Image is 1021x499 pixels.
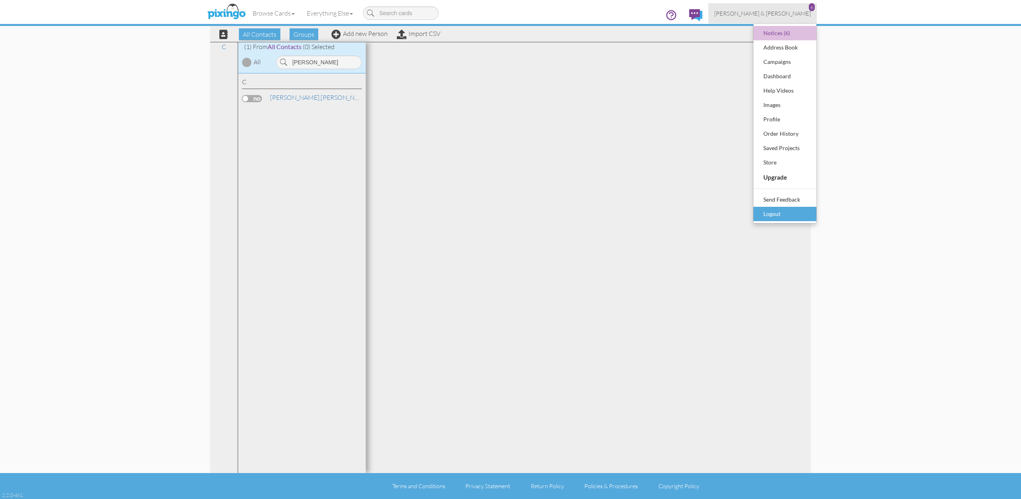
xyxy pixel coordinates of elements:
[465,483,510,489] a: Privacy Statement
[753,141,816,155] a: Saved Projects
[761,194,808,206] div: Send Feedback
[761,171,808,184] div: Upgrade
[761,128,808,140] div: Order History
[238,42,366,51] div: (1) From
[761,99,808,111] div: Images
[218,42,230,51] a: C
[753,26,816,40] a: Notices (6)
[270,93,321,101] span: [PERSON_NAME],
[753,55,816,69] a: Campaigns
[658,483,699,489] a: Copyright Policy
[753,192,816,207] a: Send Feedback
[689,9,702,21] img: comments.svg
[714,10,811,17] span: [PERSON_NAME] & [PERSON_NAME]
[761,113,808,125] div: Profile
[268,43,302,50] span: All Contacts
[303,43,335,51] span: (0) Selected
[809,3,815,11] div: 6
[761,27,808,39] div: Notices (6)
[761,70,808,82] div: Dashboard
[242,77,362,89] div: C
[753,83,816,98] a: Help Videos
[753,155,816,170] a: Store
[331,30,388,38] a: Add new Person
[392,483,445,489] a: Terms and Conditions
[290,28,318,40] span: Groups
[584,483,638,489] a: Policies & Procedures
[761,208,808,220] div: Logout
[761,42,808,53] div: Address Book
[397,30,440,38] a: Import CSV
[761,142,808,154] div: Saved Projects
[205,2,248,22] img: pixingo logo
[753,170,816,185] a: Upgrade
[761,85,808,97] div: Help Videos
[753,69,816,83] a: Dashboard
[363,6,439,20] input: Search cards
[246,3,301,23] a: Browse Cards
[708,3,817,24] a: [PERSON_NAME] & [PERSON_NAME] 6
[301,3,359,23] a: Everything Else
[753,40,816,55] a: Address Book
[761,156,808,168] div: Store
[2,491,23,499] div: 2.2.0-461
[753,127,816,141] a: Order History
[753,98,816,112] a: Images
[269,93,371,102] a: [PERSON_NAME]
[753,207,816,221] a: Logout
[753,112,816,127] a: Profile
[254,57,261,67] div: All
[531,483,564,489] a: Return Policy
[761,56,808,68] div: Campaigns
[239,28,280,40] span: All Contacts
